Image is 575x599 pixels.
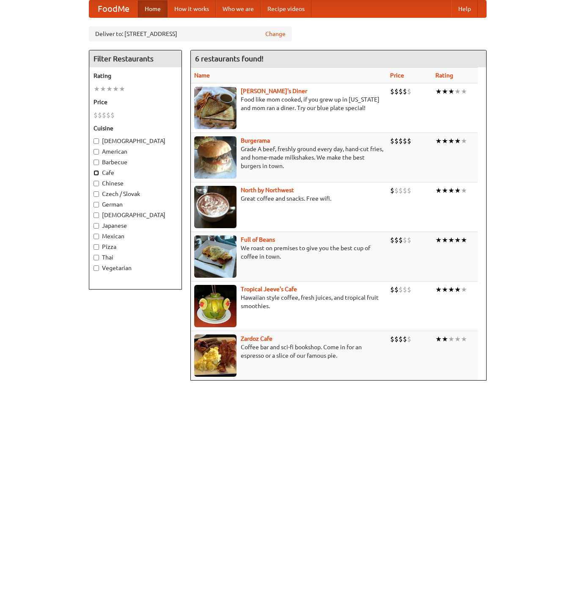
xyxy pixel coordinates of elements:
[390,285,394,294] li: $
[194,136,237,179] img: burgerama.jpg
[442,285,448,294] li: ★
[94,98,177,106] h5: Price
[407,87,411,96] li: $
[442,186,448,195] li: ★
[403,87,407,96] li: $
[448,186,454,195] li: ★
[442,334,448,344] li: ★
[394,87,399,96] li: $
[435,285,442,294] li: ★
[454,334,461,344] li: ★
[94,124,177,132] h5: Cuisine
[94,232,177,240] label: Mexican
[461,136,467,146] li: ★
[403,334,407,344] li: $
[399,235,403,245] li: $
[448,136,454,146] li: ★
[194,285,237,327] img: jeeves.jpg
[94,181,99,186] input: Chinese
[94,234,99,239] input: Mexican
[194,343,383,360] p: Coffee bar and sci-fi bookshop. Come in for an espresso or a slice of our famous pie.
[403,285,407,294] li: $
[454,136,461,146] li: ★
[390,136,394,146] li: $
[241,236,275,243] a: Full of Beans
[94,168,177,177] label: Cafe
[435,87,442,96] li: ★
[94,110,98,120] li: $
[94,200,177,209] label: German
[461,334,467,344] li: ★
[94,149,99,155] input: American
[448,334,454,344] li: ★
[461,186,467,195] li: ★
[390,334,394,344] li: $
[390,87,394,96] li: $
[407,186,411,195] li: $
[94,221,177,230] label: Japanese
[113,84,119,94] li: ★
[435,136,442,146] li: ★
[94,158,177,166] label: Barbecue
[390,186,394,195] li: $
[407,235,411,245] li: $
[94,253,177,262] label: Thai
[94,265,99,271] input: Vegetarian
[94,170,99,176] input: Cafe
[106,110,110,120] li: $
[403,136,407,146] li: $
[94,84,100,94] li: ★
[448,87,454,96] li: ★
[448,285,454,294] li: ★
[451,0,478,17] a: Help
[241,137,270,144] a: Burgerama
[403,235,407,245] li: $
[102,110,106,120] li: $
[241,286,297,293] a: Tropical Jeeve's Cafe
[168,0,216,17] a: How it works
[407,334,411,344] li: $
[454,235,461,245] li: ★
[94,138,99,144] input: [DEMOGRAPHIC_DATA]
[241,335,272,342] a: Zardoz Cafe
[454,186,461,195] li: ★
[100,84,106,94] li: ★
[448,235,454,245] li: ★
[399,186,403,195] li: $
[94,244,99,250] input: Pizza
[461,285,467,294] li: ★
[194,186,237,228] img: north.jpg
[399,136,403,146] li: $
[94,202,99,207] input: German
[442,136,448,146] li: ★
[138,0,168,17] a: Home
[94,190,177,198] label: Czech / Slovak
[94,264,177,272] label: Vegetarian
[394,334,399,344] li: $
[435,186,442,195] li: ★
[94,255,99,260] input: Thai
[390,72,404,79] a: Price
[399,334,403,344] li: $
[435,72,453,79] a: Rating
[461,87,467,96] li: ★
[216,0,261,17] a: Who we are
[394,285,399,294] li: $
[461,235,467,245] li: ★
[106,84,113,94] li: ★
[195,55,264,63] ng-pluralize: 6 restaurants found!
[94,191,99,197] input: Czech / Slovak
[261,0,311,17] a: Recipe videos
[89,50,182,67] h4: Filter Restaurants
[194,72,210,79] a: Name
[94,147,177,156] label: American
[435,334,442,344] li: ★
[442,235,448,245] li: ★
[98,110,102,120] li: $
[94,223,99,229] input: Japanese
[194,244,383,261] p: We roast on premises to give you the best cup of coffee in town.
[407,285,411,294] li: $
